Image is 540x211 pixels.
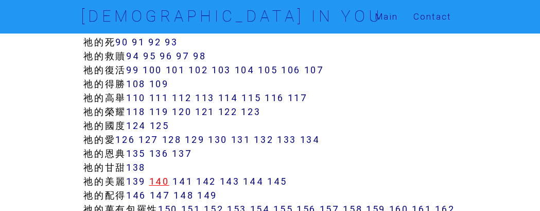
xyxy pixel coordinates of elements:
[300,134,320,145] a: 134
[197,189,217,201] a: 149
[162,134,182,145] a: 128
[220,175,240,187] a: 143
[241,106,260,118] a: 123
[150,189,170,201] a: 147
[115,36,128,48] a: 90
[241,92,261,104] a: 115
[148,36,161,48] a: 92
[149,175,169,187] a: 140
[149,148,169,159] a: 136
[265,92,284,104] a: 116
[496,165,532,203] iframe: Chat
[277,134,297,145] a: 133
[193,50,206,62] a: 98
[188,64,208,76] a: 102
[160,50,172,62] a: 96
[304,64,324,76] a: 107
[218,106,238,118] a: 122
[126,148,146,159] a: 135
[172,175,193,187] a: 141
[288,92,308,104] a: 117
[195,92,215,104] a: 113
[243,175,264,187] a: 144
[138,134,159,145] a: 127
[254,134,273,145] a: 132
[126,92,146,104] a: 110
[126,189,146,201] a: 146
[126,161,146,173] a: 138
[172,106,191,118] a: 120
[149,78,169,90] a: 109
[166,64,185,76] a: 101
[208,134,228,145] a: 130
[185,134,204,145] a: 129
[126,78,146,90] a: 108
[126,120,146,132] a: 124
[218,92,238,104] a: 114
[172,148,192,159] a: 137
[126,64,139,76] a: 99
[172,92,191,104] a: 112
[150,120,169,132] a: 125
[115,134,135,145] a: 126
[267,175,287,187] a: 145
[149,106,169,118] a: 119
[143,64,162,76] a: 100
[149,92,169,104] a: 111
[126,106,146,118] a: 118
[258,64,277,76] a: 105
[196,175,216,187] a: 142
[195,106,215,118] a: 121
[281,64,301,76] a: 106
[231,134,251,145] a: 131
[212,64,231,76] a: 103
[126,50,140,62] a: 94
[132,36,145,48] a: 91
[126,175,146,187] a: 139
[165,36,178,48] a: 93
[235,64,255,76] a: 104
[176,50,189,62] a: 97
[173,189,194,201] a: 148
[143,50,156,62] a: 95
